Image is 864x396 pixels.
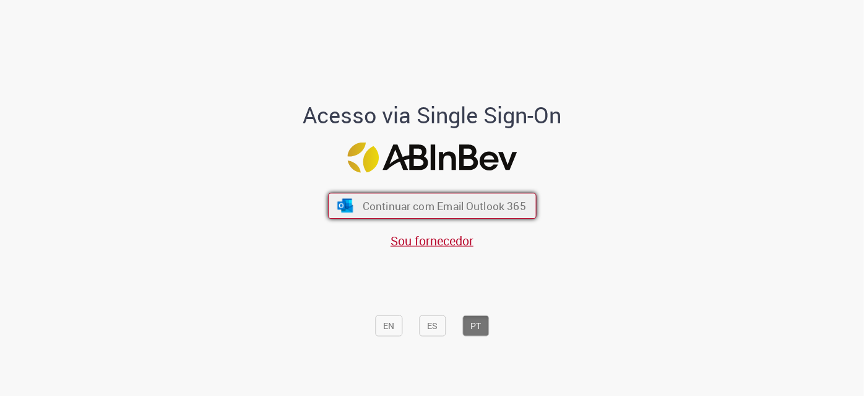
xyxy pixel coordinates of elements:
img: ícone Azure/Microsoft 360 [336,199,354,213]
button: EN [375,315,402,337]
h1: Acesso via Single Sign-On [261,103,604,128]
button: ES [419,315,446,337]
button: PT [462,315,489,337]
img: Logo ABInBev [347,142,517,172]
span: Continuar com Email Outlook 365 [362,199,525,213]
button: ícone Azure/Microsoft 360 Continuar com Email Outlook 365 [328,193,537,219]
a: Sou fornecedor [391,232,473,249]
